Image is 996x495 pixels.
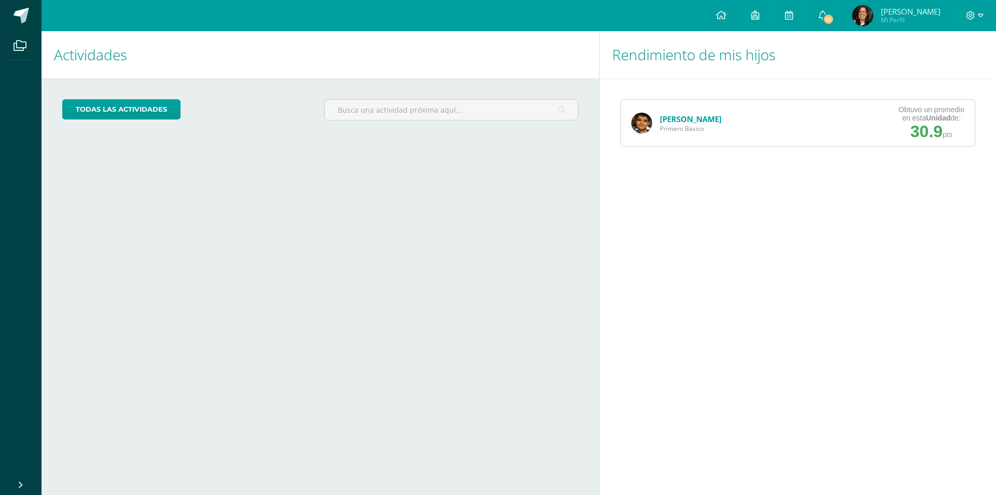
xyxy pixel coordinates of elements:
[823,14,834,25] span: 12
[943,130,952,139] span: pts
[852,5,873,26] img: cd284c3a7e85c2d5ee4cb37640ef2605.png
[881,6,940,17] span: [PERSON_NAME]
[62,99,181,119] a: todas las Actividades
[926,114,950,122] strong: Unidad
[54,31,587,78] h1: Actividades
[631,113,652,133] img: fedc45c9a380bef6c6f791875bcb2593.png
[898,105,964,122] div: Obtuvo un promedio en esta de:
[612,31,984,78] h1: Rendimiento de mis hijos
[660,114,722,124] a: [PERSON_NAME]
[660,124,722,133] span: Primero Básico
[881,16,940,24] span: Mi Perfil
[910,122,943,141] span: 30.9
[325,100,577,120] input: Busca una actividad próxima aquí...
